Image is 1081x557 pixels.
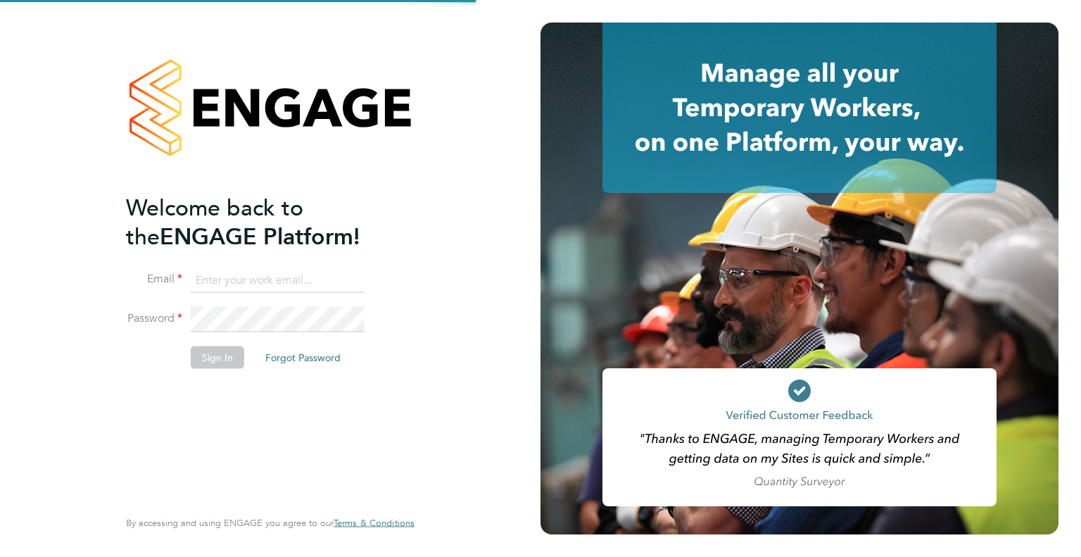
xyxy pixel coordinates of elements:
[126,194,303,250] span: Welcome back to the
[254,346,352,369] button: Forgot Password
[126,272,182,287] label: Email
[191,346,244,369] button: Sign In
[126,193,400,251] h2: ENGAGE Platform!
[126,517,415,529] span: By accessing and using ENGAGE you agree to our
[334,518,415,529] a: Terms & Conditions
[191,268,365,293] input: Enter your work email...
[126,311,182,326] label: Password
